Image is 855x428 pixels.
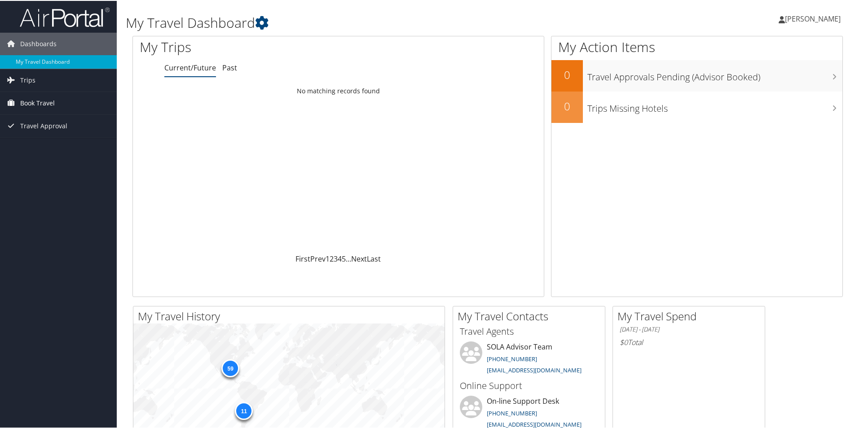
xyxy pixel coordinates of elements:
a: 3 [334,253,338,263]
span: Dashboards [20,32,57,54]
span: Trips [20,68,35,91]
h1: My Action Items [551,37,842,56]
span: Book Travel [20,91,55,114]
span: [PERSON_NAME] [785,13,841,23]
a: 1 [326,253,330,263]
h3: Travel Agents [460,324,598,337]
a: Past [222,62,237,72]
h2: My Travel Contacts [458,308,605,323]
h2: My Travel History [138,308,445,323]
a: 0Travel Approvals Pending (Advisor Booked) [551,59,842,91]
h2: 0 [551,66,583,82]
span: $0 [620,336,628,346]
a: [PHONE_NUMBER] [487,408,537,416]
span: … [346,253,351,263]
img: airportal-logo.png [20,6,110,27]
a: 5 [342,253,346,263]
a: Last [367,253,381,263]
h1: My Trips [140,37,366,56]
a: 4 [338,253,342,263]
a: Next [351,253,367,263]
a: [PHONE_NUMBER] [487,354,537,362]
div: 11 [235,401,253,419]
h1: My Travel Dashboard [126,13,608,31]
a: [EMAIL_ADDRESS][DOMAIN_NAME] [487,365,582,373]
div: 59 [221,358,239,376]
a: 2 [330,253,334,263]
td: No matching records found [133,82,544,98]
h2: 0 [551,98,583,113]
a: [PERSON_NAME] [779,4,850,31]
a: 0Trips Missing Hotels [551,91,842,122]
span: Travel Approval [20,114,67,136]
a: First [295,253,310,263]
h3: Travel Approvals Pending (Advisor Booked) [587,66,842,83]
a: Prev [310,253,326,263]
a: [EMAIL_ADDRESS][DOMAIN_NAME] [487,419,582,428]
h2: My Travel Spend [617,308,765,323]
h3: Trips Missing Hotels [587,97,842,114]
a: Current/Future [164,62,216,72]
h6: [DATE] - [DATE] [620,324,758,333]
li: SOLA Advisor Team [455,341,603,377]
h6: Total [620,336,758,346]
h3: Online Support [460,379,598,391]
